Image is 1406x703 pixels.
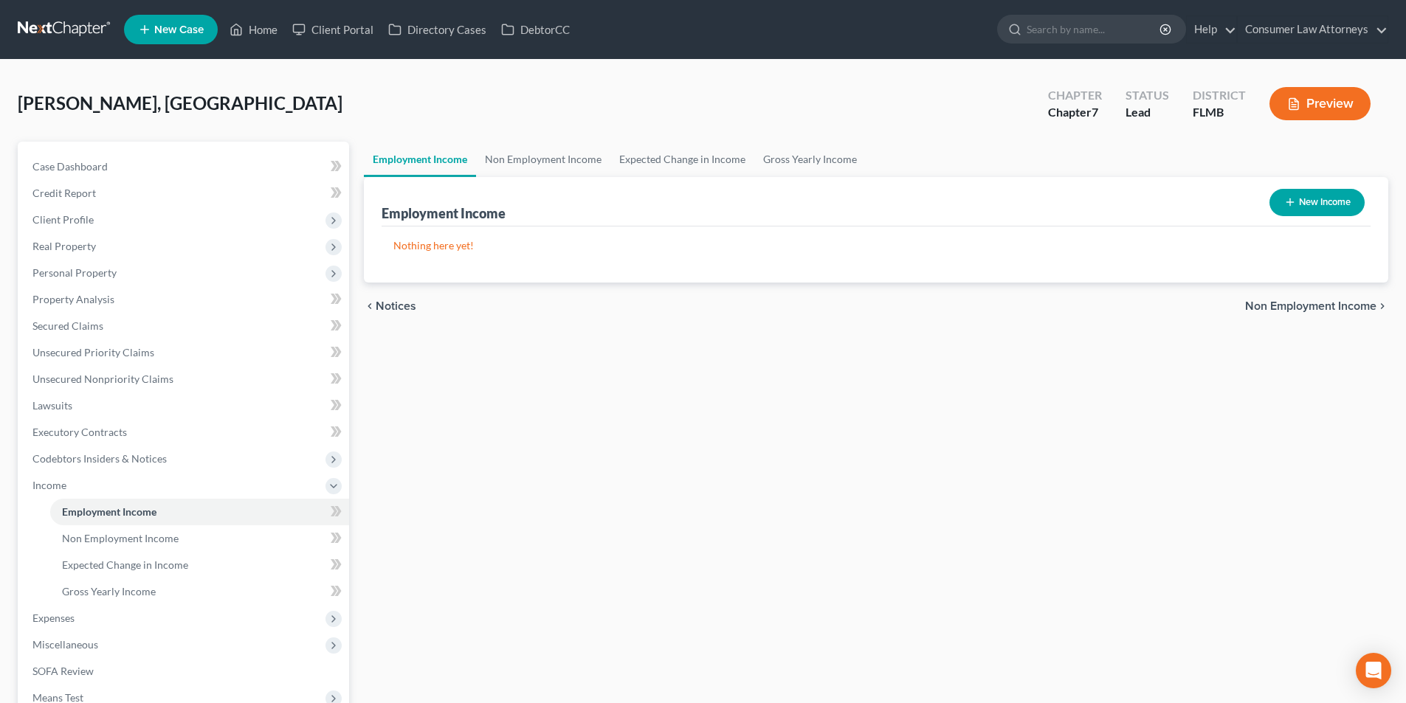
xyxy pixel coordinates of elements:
[754,142,866,177] a: Gross Yearly Income
[50,525,349,552] a: Non Employment Income
[364,300,416,312] button: chevron_left Notices
[381,16,494,43] a: Directory Cases
[1048,87,1102,104] div: Chapter
[32,665,94,677] span: SOFA Review
[376,300,416,312] span: Notices
[32,293,114,305] span: Property Analysis
[1126,87,1169,104] div: Status
[21,339,349,366] a: Unsecured Priority Claims
[1356,653,1391,688] div: Open Intercom Messenger
[32,319,103,332] span: Secured Claims
[1245,300,1388,312] button: Non Employment Income chevron_right
[21,286,349,313] a: Property Analysis
[1193,87,1246,104] div: District
[364,142,476,177] a: Employment Income
[610,142,754,177] a: Expected Change in Income
[62,532,179,544] span: Non Employment Income
[32,240,96,252] span: Real Property
[1269,189,1365,216] button: New Income
[1193,104,1246,121] div: FLMB
[32,346,154,359] span: Unsecured Priority Claims
[1245,300,1376,312] span: Non Employment Income
[50,499,349,525] a: Employment Income
[1269,87,1371,120] button: Preview
[32,426,127,438] span: Executory Contracts
[154,24,204,35] span: New Case
[494,16,577,43] a: DebtorCC
[21,180,349,207] a: Credit Report
[1187,16,1236,43] a: Help
[32,452,167,465] span: Codebtors Insiders & Notices
[32,638,98,651] span: Miscellaneous
[62,505,156,518] span: Employment Income
[21,366,349,392] a: Unsecured Nonpriority Claims
[285,16,381,43] a: Client Portal
[1048,104,1102,121] div: Chapter
[32,479,66,491] span: Income
[21,658,349,685] a: SOFA Review
[393,238,1359,253] p: Nothing here yet!
[21,419,349,446] a: Executory Contracts
[32,187,96,199] span: Credit Report
[32,266,117,279] span: Personal Property
[32,373,173,385] span: Unsecured Nonpriority Claims
[32,612,75,624] span: Expenses
[50,578,349,605] a: Gross Yearly Income
[1376,300,1388,312] i: chevron_right
[62,558,188,571] span: Expected Change in Income
[62,585,156,598] span: Gross Yearly Income
[1027,15,1162,43] input: Search by name...
[21,153,349,180] a: Case Dashboard
[18,92,342,114] span: [PERSON_NAME], [GEOGRAPHIC_DATA]
[1126,104,1169,121] div: Lead
[1238,16,1388,43] a: Consumer Law Attorneys
[382,204,506,222] div: Employment Income
[32,213,94,226] span: Client Profile
[32,399,72,412] span: Lawsuits
[50,552,349,578] a: Expected Change in Income
[476,142,610,177] a: Non Employment Income
[21,392,349,419] a: Lawsuits
[21,313,349,339] a: Secured Claims
[32,160,108,173] span: Case Dashboard
[1092,105,1098,119] span: 7
[364,300,376,312] i: chevron_left
[222,16,285,43] a: Home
